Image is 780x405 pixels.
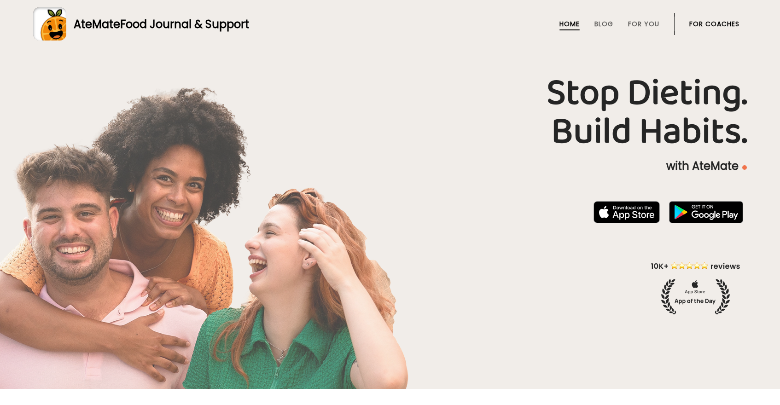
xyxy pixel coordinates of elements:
[33,159,747,174] p: with AteMate
[594,20,613,28] a: Blog
[594,201,660,223] img: badge-download-apple.svg
[120,17,249,32] span: Food Journal & Support
[689,20,739,28] a: For Coaches
[559,20,580,28] a: Home
[669,201,743,223] img: badge-download-google.png
[644,260,747,314] img: home-hero-appoftheday.png
[66,16,249,32] div: AteMate
[628,20,659,28] a: For You
[33,7,747,40] a: AteMateFood Journal & Support
[33,74,747,151] h1: Stop Dieting. Build Habits.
